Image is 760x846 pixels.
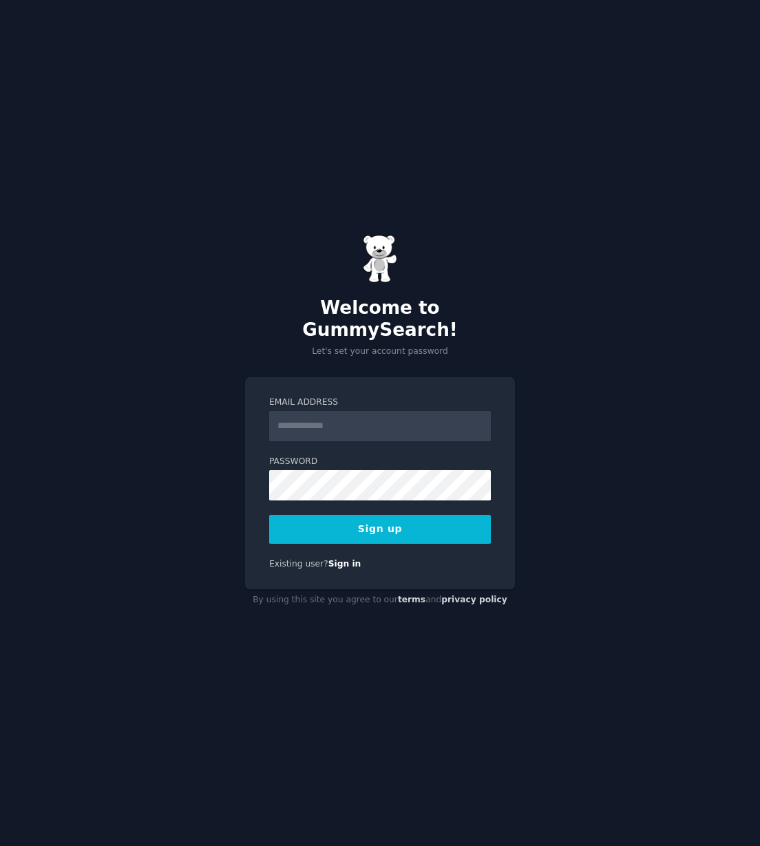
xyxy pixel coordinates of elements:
[245,346,515,358] p: Let's set your account password
[269,456,491,468] label: Password
[269,396,491,409] label: Email Address
[398,595,425,604] a: terms
[269,515,491,544] button: Sign up
[245,589,515,611] div: By using this site you agree to our and
[328,559,361,569] a: Sign in
[269,559,328,569] span: Existing user?
[441,595,507,604] a: privacy policy
[363,235,397,283] img: Gummy Bear
[245,297,515,341] h2: Welcome to GummySearch!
